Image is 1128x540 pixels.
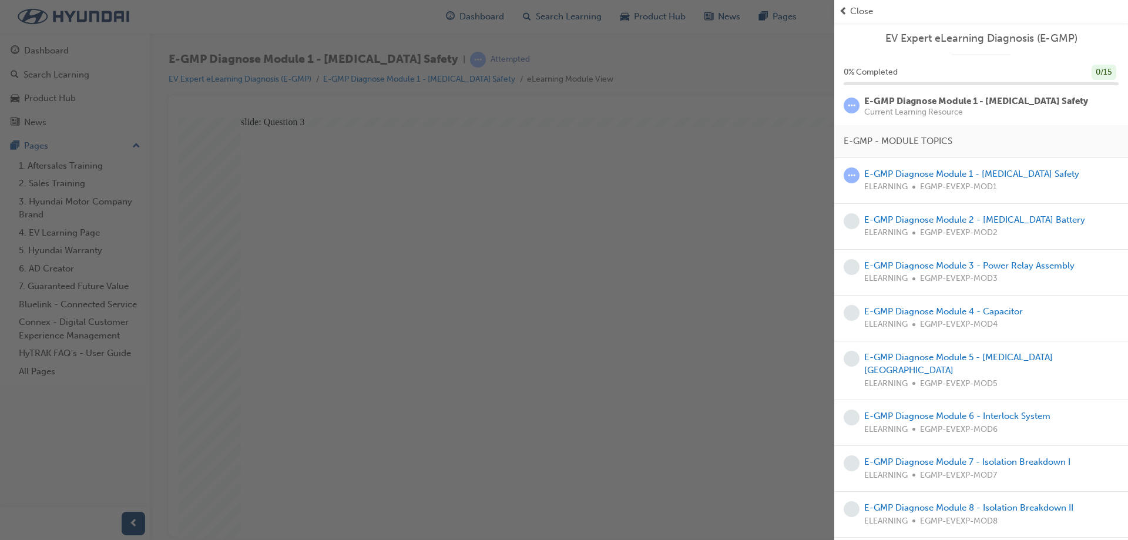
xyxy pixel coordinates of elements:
[864,169,1079,179] a: E-GMP Diagnose Module 1 - [MEDICAL_DATA] Safety
[1092,65,1116,81] div: 0 / 15
[844,351,860,367] span: learningRecordVerb_NONE-icon
[864,352,1053,376] a: E-GMP Diagnose Module 5 - [MEDICAL_DATA][GEOGRAPHIC_DATA]
[864,214,1085,225] a: E-GMP Diagnose Module 2 - [MEDICAL_DATA] Battery
[844,98,860,113] span: learningRecordVerb_ATTEMPT-icon
[864,306,1023,317] a: E-GMP Diagnose Module 4 - Capacitor
[844,213,860,229] span: learningRecordVerb_NONE-icon
[864,502,1073,513] a: E-GMP Diagnose Module 8 - Isolation Breakdown II
[844,32,1119,45] a: EV Expert eLearning Diagnosis (E-GMP)
[920,180,997,194] span: EGMP-EVEXP-MOD1
[920,318,998,331] span: EGMP-EVEXP-MOD4
[920,272,998,286] span: EGMP-EVEXP-MOD3
[839,5,848,18] span: prev-icon
[844,305,860,321] span: learningRecordVerb_NONE-icon
[864,260,1075,271] a: E-GMP Diagnose Module 3 - Power Relay Assembly
[844,501,860,517] span: learningRecordVerb_NONE-icon
[920,377,998,391] span: EGMP-EVEXP-MOD5
[864,272,908,286] span: ELEARNING
[844,410,860,425] span: learningRecordVerb_NONE-icon
[844,259,860,275] span: learningRecordVerb_NONE-icon
[844,66,898,79] span: 0 % Completed
[844,167,860,183] span: learningRecordVerb_ATTEMPT-icon
[864,377,908,391] span: ELEARNING
[864,515,908,528] span: ELEARNING
[864,96,1088,106] span: E-GMP Diagnose Module 1 - [MEDICAL_DATA] Safety
[844,135,952,148] span: E-GMP - MODULE TOPICS
[920,226,998,240] span: EGMP-EVEXP-MOD2
[864,469,908,482] span: ELEARNING
[920,515,998,528] span: EGMP-EVEXP-MOD8
[850,5,873,18] span: Close
[864,180,908,194] span: ELEARNING
[864,423,908,437] span: ELEARNING
[864,411,1050,421] a: E-GMP Diagnose Module 6 - Interlock System
[844,455,860,471] span: learningRecordVerb_NONE-icon
[839,5,1123,18] button: prev-iconClose
[864,318,908,331] span: ELEARNING
[920,469,997,482] span: EGMP-EVEXP-MOD7
[920,423,998,437] span: EGMP-EVEXP-MOD6
[864,226,908,240] span: ELEARNING
[864,108,1088,116] span: Current Learning Resource
[864,457,1070,467] a: E-GMP Diagnose Module 7 - Isolation Breakdown I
